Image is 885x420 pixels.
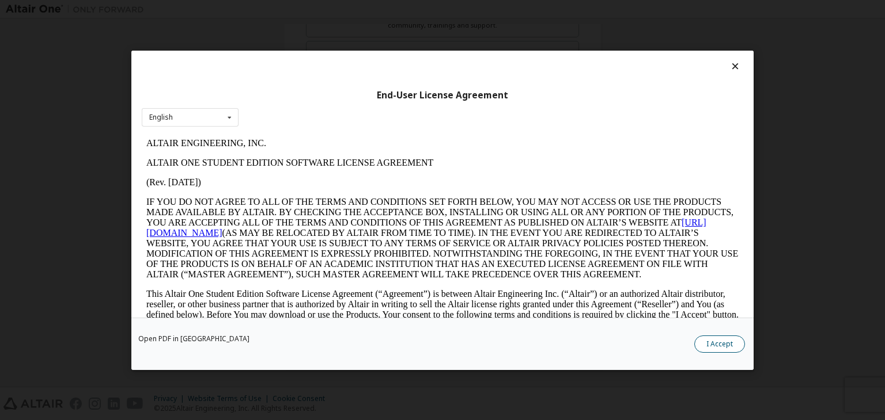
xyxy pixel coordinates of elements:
p: (Rev. [DATE]) [5,44,597,54]
a: Open PDF in [GEOGRAPHIC_DATA] [138,335,249,342]
button: I Accept [694,335,745,353]
div: English [149,114,173,121]
a: [URL][DOMAIN_NAME] [5,84,565,104]
p: ALTAIR ENGINEERING, INC. [5,5,597,15]
div: End-User License Agreement [142,89,743,101]
p: This Altair One Student Edition Software License Agreement (“Agreement”) is between Altair Engine... [5,155,597,197]
p: IF YOU DO NOT AGREE TO ALL OF THE TERMS AND CONDITIONS SET FORTH BELOW, YOU MAY NOT ACCESS OR USE... [5,63,597,146]
p: ALTAIR ONE STUDENT EDITION SOFTWARE LICENSE AGREEMENT [5,24,597,35]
